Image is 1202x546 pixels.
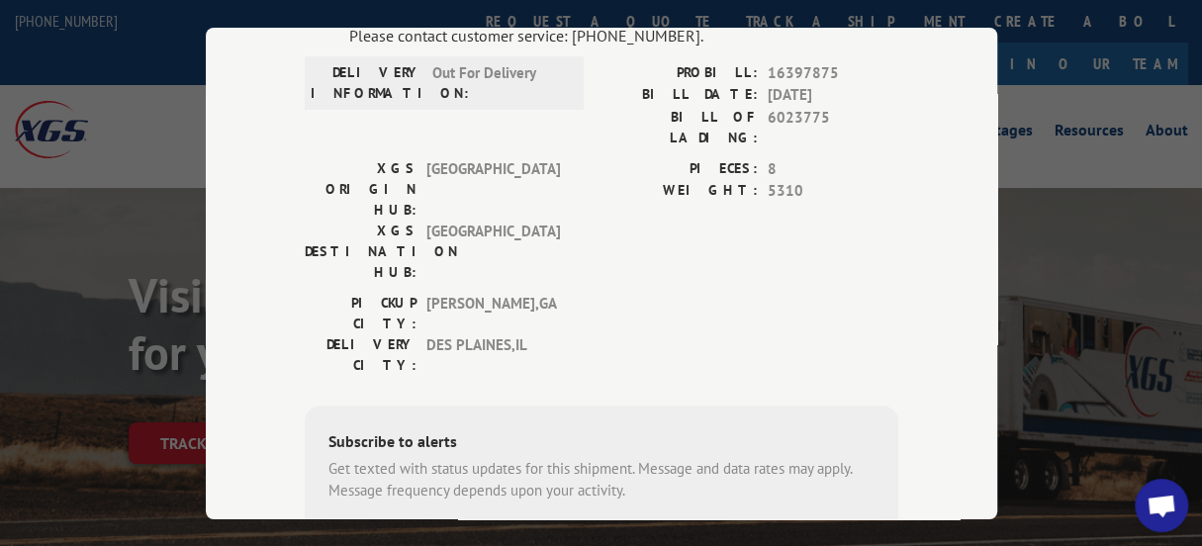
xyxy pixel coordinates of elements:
[311,61,422,103] label: DELIVERY INFORMATION:
[349,23,898,46] div: Please contact customer service: [PHONE_NUMBER].
[305,220,416,282] label: XGS DESTINATION HUB:
[426,220,560,282] span: [GEOGRAPHIC_DATA]
[328,428,875,457] div: Subscribe to alerts
[768,157,898,180] span: 8
[601,61,758,84] label: PROBILL:
[768,61,898,84] span: 16397875
[601,180,758,203] label: WEIGHT:
[328,457,875,501] div: Get texted with status updates for this shipment. Message and data rates may apply. Message frequ...
[1135,479,1188,532] div: Open chat
[768,106,898,147] span: 6023775
[601,106,758,147] label: BILL OF LADING:
[426,292,560,333] span: [PERSON_NAME] , GA
[601,157,758,180] label: PIECES:
[432,61,566,103] span: Out For Delivery
[305,157,416,220] label: XGS ORIGIN HUB:
[426,333,560,375] span: DES PLAINES , IL
[601,84,758,107] label: BILL DATE:
[426,157,560,220] span: [GEOGRAPHIC_DATA]
[768,84,898,107] span: [DATE]
[305,333,416,375] label: DELIVERY CITY:
[305,292,416,333] label: PICKUP CITY:
[768,180,898,203] span: 5310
